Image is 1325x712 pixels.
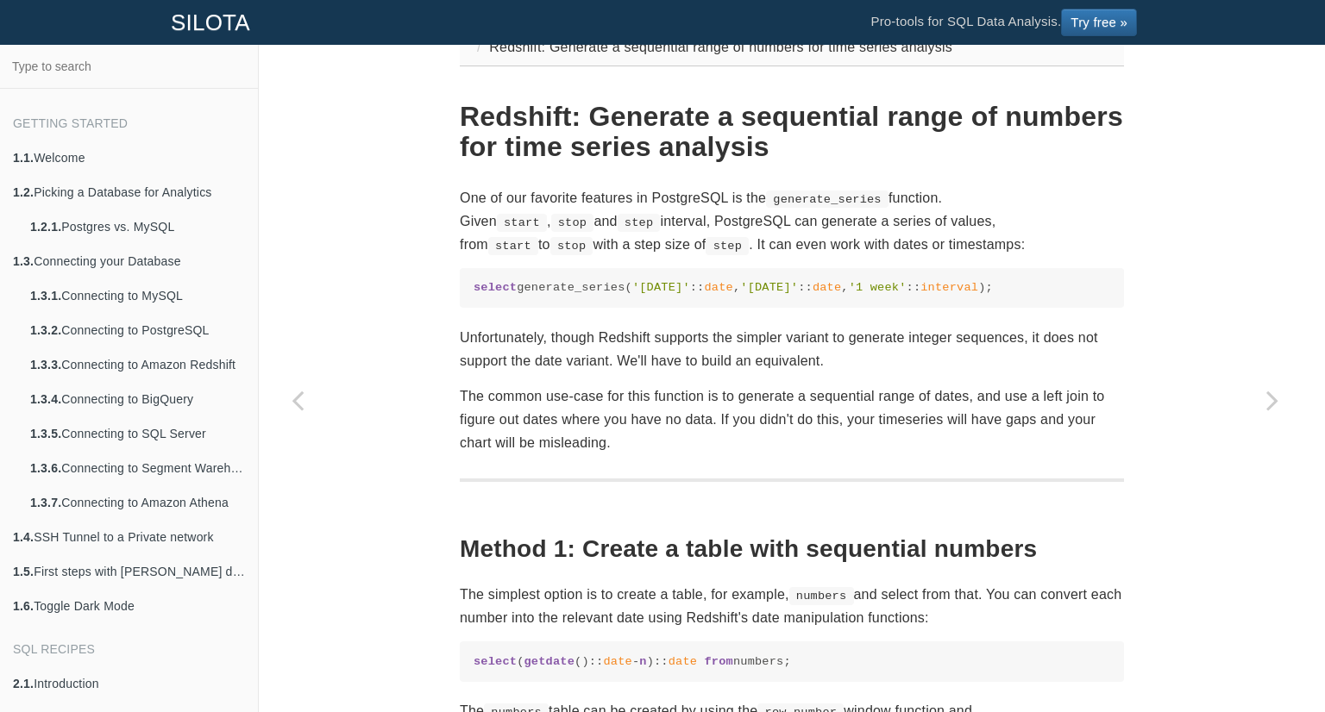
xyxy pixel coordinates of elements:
span: getdate [524,655,575,668]
code: step [706,237,749,254]
p: The common use-case for this function is to generate a sequential range of dates, and use a left ... [460,384,1124,455]
span: date [704,281,732,294]
code: generate_series [766,190,889,208]
span: date [669,655,697,668]
span: select [474,655,517,668]
code: stop [551,214,594,231]
span: n [639,655,646,668]
code: start [488,237,538,254]
a: 1.2.1.Postgres vs. MySQL [17,209,258,244]
h2: Method 1: Create a table with sequential numbers [460,536,1124,563]
b: 1.3.4. [30,392,61,406]
a: 1.3.7.Connecting to Amazon Athena [17,485,258,520]
a: 1.3.4.Connecting to BigQuery [17,382,258,416]
p: The simplest option is to create a table, for example, and select from that. You can convert each... [460,583,1124,629]
b: 1.3. [13,254,34,268]
h1: Redshift: Generate a sequential range of numbers for time series analysis [460,102,1124,162]
code: numbers [789,587,854,604]
b: 1.1. [13,151,34,165]
a: Try free » [1061,9,1137,36]
span: '[DATE]' [740,281,798,294]
b: 1.3.3. [30,358,61,372]
span: select [474,281,517,294]
code: ( ():: - ):: numbers; [474,653,1110,670]
li: Pro-tools for SQL Data Analysis. [853,1,1154,44]
code: stop [550,237,593,254]
a: 1.3.1.Connecting to MySQL [17,278,258,313]
a: 1.3.2.Connecting to PostgreSQL [17,313,258,347]
a: 1.3.6.Connecting to Segment Warehouse [17,451,258,485]
a: SILOTA [158,1,263,44]
p: Unfortunately, though Redshift supports the simpler variant to generate integer sequences, it doe... [460,326,1124,372]
input: Type to search [5,50,253,83]
b: 1.2.1. [30,220,61,234]
code: step [618,214,661,231]
li: Redshift: Generate a sequential range of numbers for time series analysis [473,35,952,59]
a: Previous page: MySQL: Generate a sequential range of numbers for time series analysis [259,88,336,712]
b: 1.5. [13,565,34,578]
a: Next page: SQL Server: Date truncation for custom time periods like year, quarter, month, etc. [1234,88,1311,712]
span: from [705,655,733,668]
b: 2.1. [13,677,34,690]
p: One of our favorite features in PostgreSQL is the function. Given , and interval, PostgreSQL can ... [460,186,1124,257]
b: 1.4. [13,530,34,544]
span: date [603,655,631,668]
b: 1.6. [13,599,34,613]
span: '1 week' [849,281,907,294]
a: 1.3.5.Connecting to SQL Server [17,416,258,451]
span: interval [920,281,978,294]
a: 1.3.3.Connecting to Amazon Redshift [17,347,258,382]
b: 1.2. [13,185,34,199]
b: 1.3.7. [30,496,61,509]
iframe: Drift Widget Chat Controller [1239,626,1304,691]
b: 1.3.6. [30,461,61,475]
span: date [813,281,841,294]
b: 1.3.5. [30,427,61,440]
span: '[DATE]' [632,281,690,294]
b: 1.3.1. [30,289,61,303]
code: generate_series( :: , :: , :: ); [474,279,1110,296]
b: 1.3.2. [30,323,61,337]
code: start [497,214,547,231]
